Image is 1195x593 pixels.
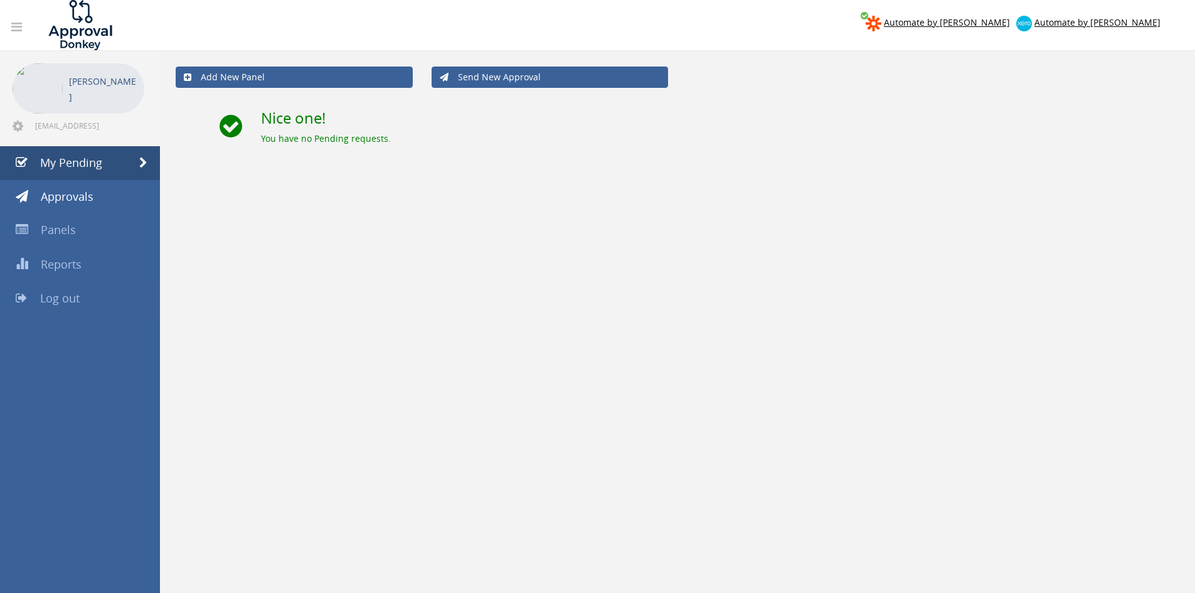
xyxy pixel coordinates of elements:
a: Send New Approval [432,67,669,88]
span: Automate by [PERSON_NAME] [884,16,1010,28]
h2: Nice one! [261,110,1179,126]
span: My Pending [40,155,102,170]
span: Panels [41,222,76,237]
p: [PERSON_NAME] [69,73,138,105]
span: Log out [40,291,80,306]
div: You have no Pending requests. [261,132,1179,145]
span: Automate by [PERSON_NAME] [1034,16,1160,28]
span: [EMAIL_ADDRESS][DOMAIN_NAME] [35,120,142,131]
a: Add New Panel [176,67,413,88]
img: zapier-logomark.png [866,16,881,31]
span: Reports [41,257,82,272]
img: xero-logo.png [1016,16,1032,31]
span: Approvals [41,189,93,204]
